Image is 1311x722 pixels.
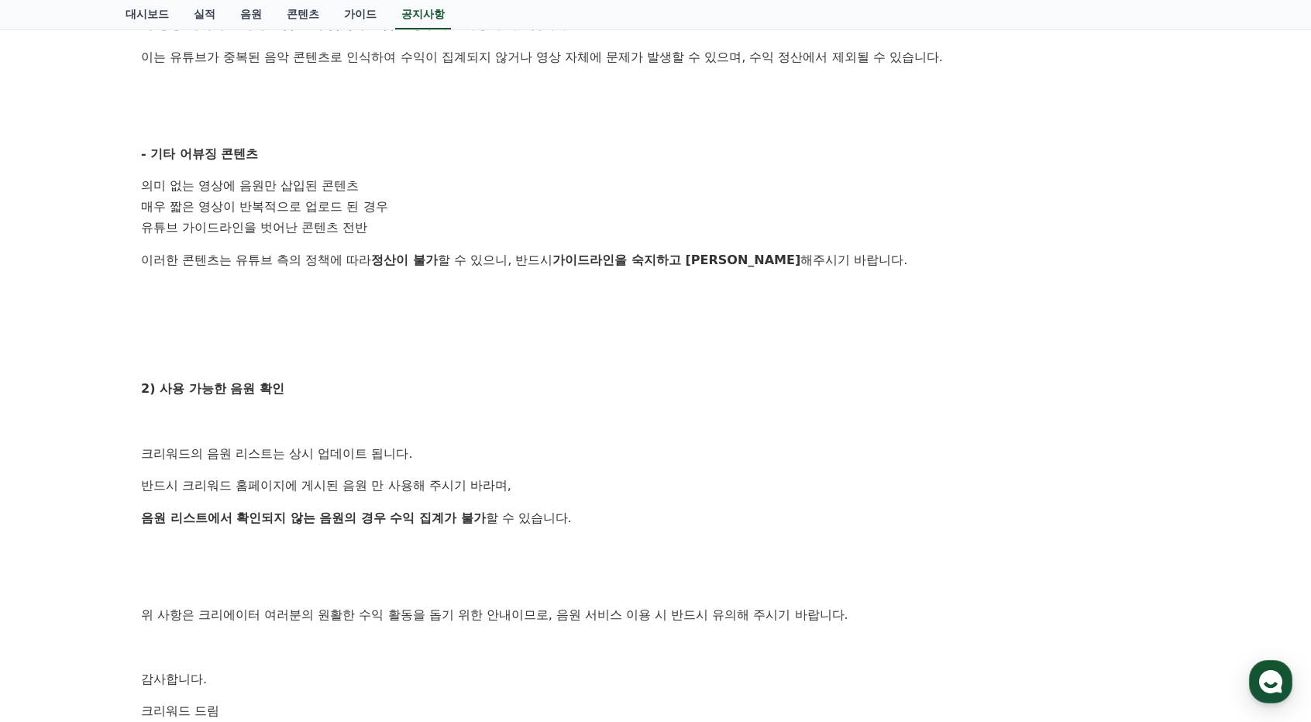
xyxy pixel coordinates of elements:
strong: 2) 사용 가능한 음원 확인 [141,381,284,396]
span: 홈 [49,514,58,527]
strong: 음원 리스트에서 확인되지 않는 음원의 경우 수익 집계가 불가 [141,511,486,525]
p: 위 사항은 크리에이터 여러분의 원활한 수익 활동을 돕기 위한 안내이므로, 음원 서비스 이용 시 반드시 유의해 주시기 바랍니다. [141,605,1170,625]
p: 이러한 콘텐츠는 유튜브 측의 정책에 따라 할 수 있으니, 반드시 해주시기 바랍니다. [141,250,1170,270]
p: 크리워드의 음원 리스트는 상시 업데이트 됩니다. [141,444,1170,464]
strong: - 기타 어뷰징 콘텐츠 [141,146,258,161]
span: 대화 [142,515,160,528]
a: 설정 [200,491,298,530]
span: 설정 [239,514,258,527]
li: 매우 짧은 영상이 반복적으로 업로드 된 경우 [141,197,1170,218]
p: 할 수 있습니다. [141,508,1170,528]
p: 이는 유튜브가 중복된 음악 콘텐츠로 인식하여 수익이 집계되지 않거나 영상 자체에 문제가 발생할 수 있으며, 수익 정산에서 제외될 수 있습니다. [141,47,1170,67]
strong: 정산이 불가 [371,253,438,267]
li: 의미 없는 영상에 음원만 삽입된 콘텐츠 [141,176,1170,197]
p: 크리워드 드림 [141,701,1170,721]
strong: 가이드라인을 숙지하고 [PERSON_NAME] [552,253,800,267]
p: 감사합니다. [141,669,1170,689]
a: 홈 [5,491,102,530]
a: 대화 [102,491,200,530]
li: 유튜브 가이드라인을 벗어난 콘텐츠 전반 [141,218,1170,239]
p: 반드시 크리워드 홈페이지에 게시된 음원 만 사용해 주시기 바라며, [141,476,1170,496]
